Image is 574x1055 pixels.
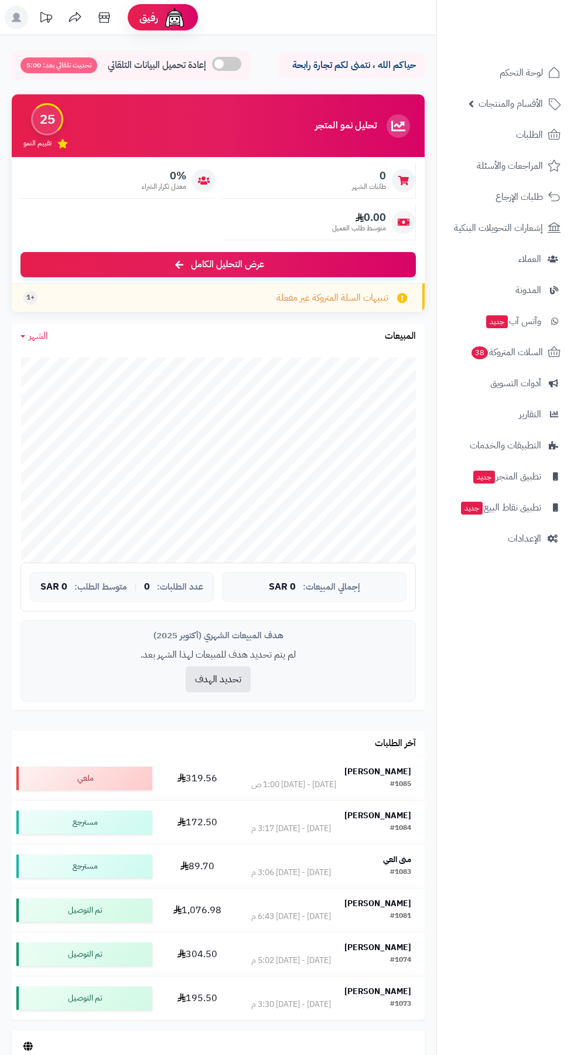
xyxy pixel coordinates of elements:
[26,292,35,302] span: +1
[515,282,541,298] span: المدونة
[142,169,186,182] span: 0%
[303,582,360,592] span: إجمالي المبيعات:
[444,307,567,335] a: وآتس آبجديد
[276,291,388,305] span: تنبيهات السلة المتروكة غير مفعلة
[390,955,411,966] div: #1074
[470,437,541,454] span: التطبيقات والخدمات
[508,530,541,547] span: الإعدادات
[344,985,411,998] strong: [PERSON_NAME]
[352,182,386,192] span: طلبات الشهر
[40,582,67,593] span: 0 SAR
[344,897,411,910] strong: [PERSON_NAME]
[332,223,386,233] span: متوسط طلب العميل
[383,853,411,866] strong: منى العي
[516,127,543,143] span: الطلبات
[352,169,386,182] span: 0
[444,183,567,211] a: طلبات الإرجاع
[163,6,186,29] img: ai-face.png
[444,152,567,180] a: المراجعات والأسئلة
[390,779,411,791] div: #1085
[108,59,206,72] span: إعادة تحميل البيانات التلقائي
[472,468,541,485] span: تطبيق المتجر
[134,583,137,591] span: |
[251,911,331,923] div: [DATE] - [DATE] 6:43 م
[500,64,543,81] span: لوحة التحكم
[444,525,567,553] a: الإعدادات
[20,57,97,73] span: تحديث تلقائي بعد: 5:00
[16,855,152,878] div: مسترجع
[20,252,416,277] a: عرض التحليل الكامل
[444,462,567,491] a: تطبيق المتجرجديد
[444,276,567,304] a: المدونة
[157,889,238,932] td: 1,076.98
[315,121,377,131] h3: تحليل نمو المتجر
[16,942,152,966] div: تم التوصيل
[494,32,563,56] img: logo-2.png
[269,582,296,593] span: 0 SAR
[332,211,386,224] span: 0.00
[444,338,567,366] a: السلات المتروكة38
[477,158,543,174] span: المراجعات والأسئلة
[344,765,411,778] strong: [PERSON_NAME]
[157,933,238,976] td: 304.50
[251,867,331,879] div: [DATE] - [DATE] 3:06 م
[460,499,541,516] span: تطبيق نقاط البيع
[16,986,152,1010] div: تم التوصيل
[251,823,331,835] div: [DATE] - [DATE] 3:17 م
[157,976,238,1020] td: 195.50
[30,629,406,642] div: هدف المبيعات الشهري (أكتوبر 2025)
[390,999,411,1010] div: #1073
[486,315,508,328] span: جديد
[74,582,127,592] span: متوسط الطلب:
[157,845,238,888] td: 89.70
[496,189,543,205] span: طلبات الإرجاع
[16,811,152,834] div: مسترجع
[444,245,567,273] a: العملاء
[485,313,541,329] span: وآتس آب
[157,582,203,592] span: عدد الطلبات:
[479,96,543,112] span: الأقسام والمنتجات
[20,329,48,343] a: الشهر
[344,809,411,822] strong: [PERSON_NAME]
[375,738,416,749] h3: آخر الطلبات
[444,369,567,397] a: أدوات التسويق
[16,899,152,922] div: تم التوصيل
[444,431,567,460] a: التطبيقات والخدمات
[444,59,567,87] a: لوحة التحكم
[390,911,411,923] div: #1081
[287,59,416,72] p: حياكم الله ، نتمنى لكم تجارة رابحة
[191,258,264,271] span: عرض التحليل الكامل
[518,251,541,267] span: العملاء
[186,666,251,692] button: تحديد الهدف
[31,6,60,32] a: تحديثات المنصة
[139,11,158,25] span: رفيق
[390,867,411,879] div: #1083
[473,471,495,484] span: جديد
[142,182,186,192] span: معدل تكرار الشراء
[444,400,567,428] a: التقارير
[470,344,543,360] span: السلات المتروكة
[390,823,411,835] div: #1084
[30,648,406,662] p: لم يتم تحديد هدف للمبيعات لهذا الشهر بعد.
[385,331,416,342] h3: المبيعات
[519,406,541,423] span: التقارير
[490,375,541,392] span: أدوات التسويق
[251,779,336,791] div: [DATE] - [DATE] 1:00 ص
[29,329,48,343] span: الشهر
[251,999,331,1010] div: [DATE] - [DATE] 3:30 م
[144,582,150,593] span: 0
[444,494,567,522] a: تطبيق نقاط البيعجديد
[461,502,483,515] span: جديد
[454,220,543,236] span: إشعارات التحويلات البنكية
[444,121,567,149] a: الطلبات
[157,801,238,844] td: 172.50
[444,214,567,242] a: إشعارات التحويلات البنكية
[16,767,152,790] div: ملغي
[471,346,488,359] span: 38
[157,757,238,800] td: 319.56
[251,955,331,966] div: [DATE] - [DATE] 5:02 م
[23,138,52,148] span: تقييم النمو
[344,941,411,954] strong: [PERSON_NAME]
